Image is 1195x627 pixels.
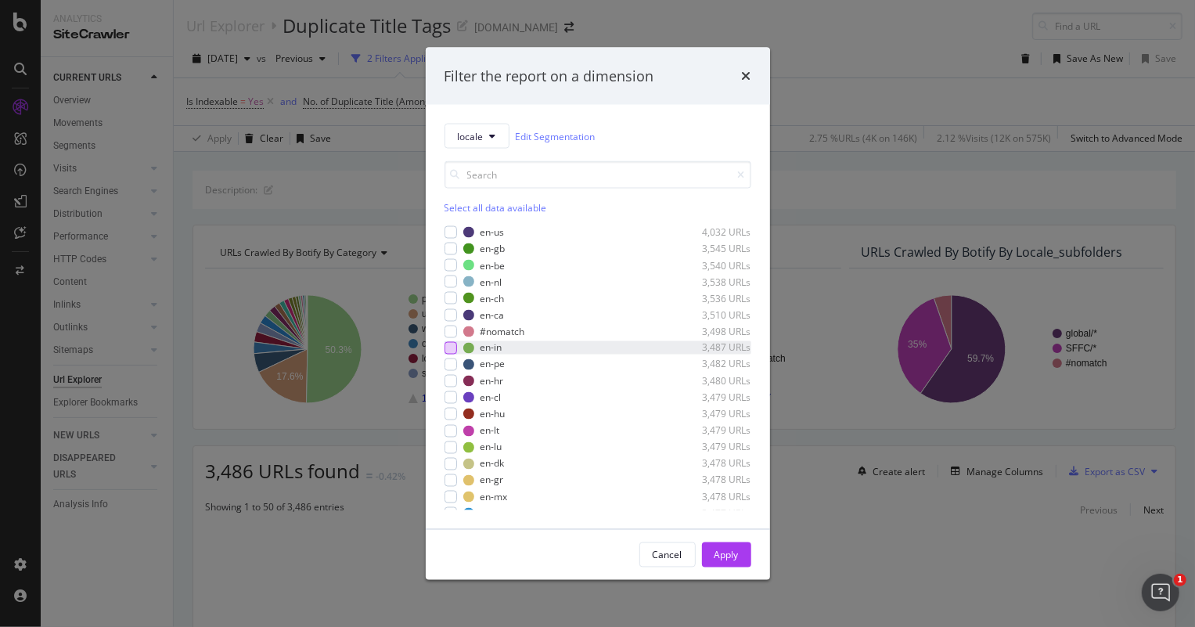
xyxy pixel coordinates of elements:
div: 3,480 URLs [675,374,751,387]
div: en-dk [481,457,505,470]
iframe: Intercom live chat [1142,574,1179,611]
div: Select all data available [445,201,751,214]
div: times [742,66,751,86]
button: locale [445,124,509,149]
div: 3,482 URLs [675,358,751,371]
div: en-in [481,341,502,355]
a: Edit Segmentation [516,128,596,144]
div: 3,477 URLs [675,506,751,520]
div: en-nl [481,275,502,288]
span: 1 [1174,574,1186,586]
div: 3,479 URLs [675,441,751,454]
div: 3,538 URLs [675,275,751,288]
div: en-ca [481,308,505,322]
div: en-lt [481,424,500,438]
div: en-cl [481,391,502,404]
div: 3,545 URLs [675,242,751,255]
div: 3,479 URLs [675,407,751,420]
div: modal [426,47,770,580]
div: 3,536 URLs [675,291,751,304]
div: en-ch [481,291,505,304]
div: en-ae [481,506,506,520]
div: 4,032 URLs [675,225,751,239]
div: 3,478 URLs [675,490,751,503]
button: Cancel [639,542,696,568]
div: en-gb [481,242,506,255]
span: locale [458,129,484,142]
button: Apply [702,542,751,568]
div: 3,540 URLs [675,258,751,272]
div: 3,478 URLs [675,474,751,487]
div: en-hu [481,407,506,420]
div: 3,510 URLs [675,308,751,322]
div: en-be [481,258,506,272]
input: Search [445,161,751,189]
div: 3,498 URLs [675,325,751,338]
div: en-mx [481,490,508,503]
div: Filter the report on a dimension [445,66,654,86]
div: en-pe [481,358,506,371]
div: 3,479 URLs [675,391,751,404]
div: 3,478 URLs [675,457,751,470]
div: en-us [481,225,505,239]
div: Cancel [653,548,682,561]
div: 3,479 URLs [675,424,751,438]
div: en-gr [481,474,504,487]
div: Apply [714,548,739,561]
div: en-lu [481,441,502,454]
div: en-hr [481,374,504,387]
div: #nomatch [481,325,525,338]
div: 3,487 URLs [675,341,751,355]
